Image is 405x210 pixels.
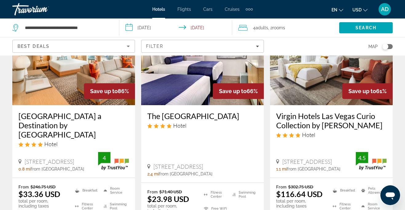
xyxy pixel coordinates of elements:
span: Hotel [173,122,186,129]
span: Adults [256,25,268,30]
a: Travorium [12,1,74,17]
li: Pets Allowed [358,184,387,197]
a: Hotels [152,7,165,12]
span: from [GEOGRAPHIC_DATA] [287,167,340,171]
span: From [276,184,287,189]
span: Save up to [348,88,376,94]
span: Hotel [302,131,315,138]
div: 86% [84,83,135,99]
div: 4 [98,154,110,162]
span: Best Deals [18,44,50,49]
p: total per room, including taxes [18,199,67,208]
li: Swimming Pool [229,189,258,200]
div: 61% [342,83,393,99]
span: Filter [146,44,164,49]
button: User Menu [377,3,393,16]
del: $246.75 USD [30,184,56,189]
iframe: Button to launch messaging window [380,185,400,205]
div: 4.5 [356,154,368,162]
button: Extra navigation items [246,4,253,14]
img: TrustYou guest rating badge [98,152,129,170]
span: Map [368,42,378,51]
li: Fitness Center [201,189,229,200]
img: The Strat Hotel Casino & Tower [141,6,264,105]
ins: $116.64 USD [276,189,323,199]
button: Select check in and out date [119,19,232,37]
span: Save up to [219,88,247,94]
span: 4 [253,23,268,32]
span: Hotel [44,141,58,147]
span: , 2 [268,23,285,32]
a: Cruises [225,7,240,12]
div: 4 star Hotel [147,122,258,129]
li: Room Service [101,184,129,197]
div: 4 star Hotel [18,141,129,147]
span: AD [381,6,389,12]
del: $302.75 USD [288,184,313,189]
span: Search [355,25,376,30]
img: Virgin Hotels Las Vegas Curio Collection by Hilton [270,6,393,105]
img: Rio Hotel & Casino a Destination by Hyatt Hotel [12,6,135,105]
span: USD [352,7,362,12]
img: TrustYou guest rating badge [356,152,387,170]
span: 2.4 mi [147,171,159,176]
button: Travelers: 4 adults, 0 children [232,19,339,37]
span: From [147,189,158,194]
span: 0.8 mi [18,167,31,171]
span: From [18,184,29,189]
div: 66% [213,83,264,99]
a: Virgin Hotels Las Vegas Curio Collection by [PERSON_NAME] [276,111,387,130]
li: Breakfast [330,184,358,197]
a: Cars [203,7,212,12]
span: from [GEOGRAPHIC_DATA] [159,171,212,176]
span: [STREET_ADDRESS] [153,163,203,170]
a: The [GEOGRAPHIC_DATA] [147,111,258,121]
del: $71.40 USD [159,189,182,194]
p: total per room, including taxes [276,199,325,208]
a: [GEOGRAPHIC_DATA] a Destination by [GEOGRAPHIC_DATA] [18,111,129,139]
ins: $33.36 USD [18,189,60,199]
button: Change language [332,5,343,14]
span: [STREET_ADDRESS] [25,158,74,165]
div: 4 star Hotel [276,131,387,138]
button: Filters [141,40,264,53]
span: from [GEOGRAPHIC_DATA] [31,167,84,171]
span: 1.1 mi [276,167,287,171]
a: Flights [177,7,191,12]
span: en [332,7,337,12]
mat-select: Sort by [18,43,130,50]
button: Toggle map [378,44,393,49]
button: Change currency [352,5,367,14]
input: Search hotel destination [24,23,110,32]
button: Search [339,22,393,33]
span: Save up to [90,88,118,94]
span: rooms [272,25,285,30]
span: [STREET_ADDRESS] [282,158,332,165]
ins: $23.98 USD [147,194,189,204]
li: Breakfast [72,184,100,197]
